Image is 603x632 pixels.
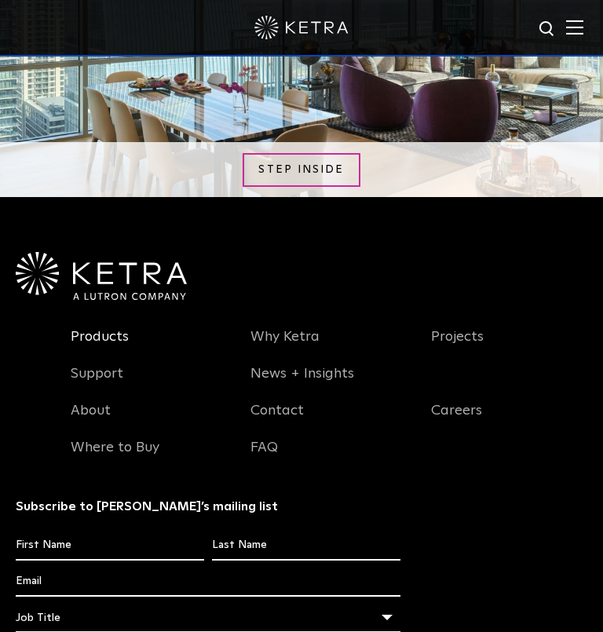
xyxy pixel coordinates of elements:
input: Last Name [212,531,400,561]
a: Products [71,328,129,364]
img: Hamburger%20Nav.svg [566,20,583,35]
a: Support [71,365,123,401]
img: ketra-logo-2019-white [254,16,349,39]
h3: Subscribe to [PERSON_NAME]’s mailing list [16,499,587,515]
a: STEP INSIDE [243,153,360,187]
a: FAQ [250,439,278,475]
a: News + Insights [250,365,354,401]
img: search icon [538,20,557,39]
div: Navigation Menu [71,327,587,401]
input: Email [16,567,400,597]
a: About [71,402,111,438]
a: Projects [431,328,484,364]
a: Careers [431,402,482,438]
div: Navigation Menu [71,401,587,475]
a: Contact [250,402,304,438]
img: Ketra-aLutronCo_White_RGB [16,252,187,301]
a: Where to Buy [71,439,159,475]
input: First Name [16,531,204,561]
a: Why Ketra [250,328,320,364]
